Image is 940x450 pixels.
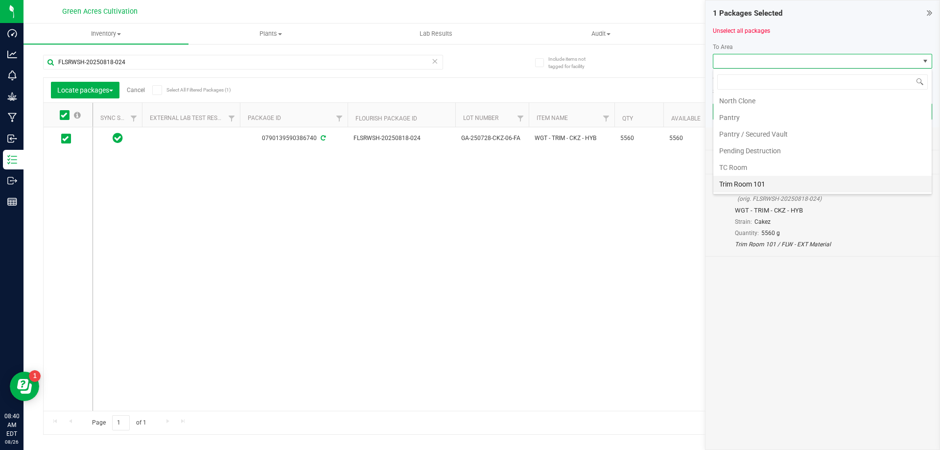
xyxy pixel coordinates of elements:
[43,55,443,70] input: Search Package ID, Item Name, SKU, Lot or Part Number...
[713,109,932,126] li: Pantry
[463,115,498,121] a: Lot Number
[7,71,17,80] inline-svg: Monitoring
[519,29,683,38] span: Audit
[7,113,17,122] inline-svg: Manufacturing
[7,28,17,38] inline-svg: Dashboard
[735,218,752,225] span: Strain:
[62,7,138,16] span: Green Acres Cultivation
[713,142,932,159] li: Pending Destruction
[150,115,227,121] a: External Lab Test Result
[355,115,417,122] a: Flourish Package ID
[671,115,701,122] a: Available
[622,115,633,122] a: Qty
[535,134,609,143] span: WGT - TRIM - CKZ - HYB
[126,110,142,127] a: Filter
[406,29,466,38] span: Lab Results
[713,126,932,142] li: Pantry / Secured Vault
[683,24,848,44] a: Inventory Counts
[431,55,438,68] span: Clear
[353,24,518,44] a: Lab Results
[754,218,771,225] span: Cakez
[713,93,932,109] li: North Clone
[166,87,215,93] span: Select All Filtered Packages (1)
[548,55,597,70] span: Include items not tagged for facility
[7,92,17,101] inline-svg: Grow
[353,134,449,143] span: FLSRWSH-20250818-024
[112,415,130,430] input: 1
[224,110,240,127] a: Filter
[74,112,81,118] span: Select all records on this page
[100,115,138,121] a: Sync Status
[188,24,353,44] a: Plants
[598,110,614,127] a: Filter
[113,131,123,145] span: In Sync
[4,438,19,446] p: 08/26
[127,87,145,94] a: Cancel
[513,110,529,127] a: Filter
[737,194,910,203] div: (orig. FLSRWSH-20250818-024)
[7,49,17,59] inline-svg: Analytics
[189,29,353,38] span: Plants
[319,135,326,142] span: Sync from Compliance System
[669,134,706,143] span: 5560
[735,206,910,215] div: WGT - TRIM - CKZ - HYB
[23,29,188,38] span: Inventory
[7,155,17,165] inline-svg: Inventory
[518,24,683,44] a: Audit
[7,176,17,186] inline-svg: Outbound
[10,372,39,401] iframe: Resource center
[461,134,523,143] span: GA-250728-CKZ-06-FA
[620,134,658,143] span: 5560
[84,415,154,430] span: Page of 1
[713,176,932,192] li: Trim Room 101
[7,197,17,207] inline-svg: Reports
[7,134,17,143] inline-svg: Inbound
[537,115,568,121] a: Item Name
[761,230,780,237] span: 5560 g
[713,27,770,34] a: Unselect all packages
[713,44,733,50] span: To Area
[57,86,113,94] span: Locate packages
[51,82,119,98] button: Locate packages
[735,230,759,237] span: Quantity:
[713,159,932,176] li: TC Room
[29,370,41,382] iframe: Resource center unread badge
[735,240,910,249] div: Trim Room 101 / FLW - EXT Material
[331,110,348,127] a: Filter
[248,115,281,121] a: Package ID
[4,412,19,438] p: 08:40 AM EDT
[23,24,188,44] a: Inventory
[238,134,349,143] div: 0790139590386740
